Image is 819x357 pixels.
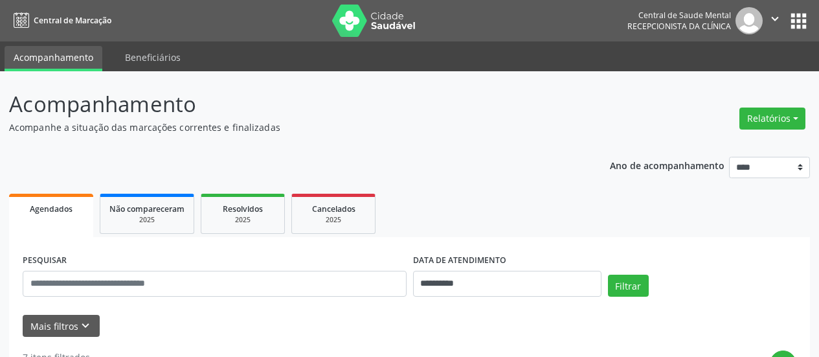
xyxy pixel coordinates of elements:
[210,215,275,225] div: 2025
[627,21,731,32] span: Recepcionista da clínica
[116,46,190,69] a: Beneficiários
[610,157,724,173] p: Ano de acompanhamento
[608,275,649,297] button: Filtrar
[413,251,506,271] label: DATA DE ATENDIMENTO
[223,203,263,214] span: Resolvidos
[23,251,67,271] label: PESQUISAR
[763,7,787,34] button: 
[735,7,763,34] img: img
[30,203,73,214] span: Agendados
[9,10,111,31] a: Central de Marcação
[9,88,570,121] p: Acompanhamento
[109,203,185,214] span: Não compareceram
[109,215,185,225] div: 2025
[739,108,805,130] button: Relatórios
[5,46,102,71] a: Acompanhamento
[78,319,93,333] i: keyboard_arrow_down
[312,203,355,214] span: Cancelados
[768,12,782,26] i: 
[23,315,100,338] button: Mais filtroskeyboard_arrow_down
[787,10,810,32] button: apps
[627,10,731,21] div: Central de Saude Mental
[34,15,111,26] span: Central de Marcação
[9,121,570,134] p: Acompanhe a situação das marcações correntes e finalizadas
[301,215,366,225] div: 2025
